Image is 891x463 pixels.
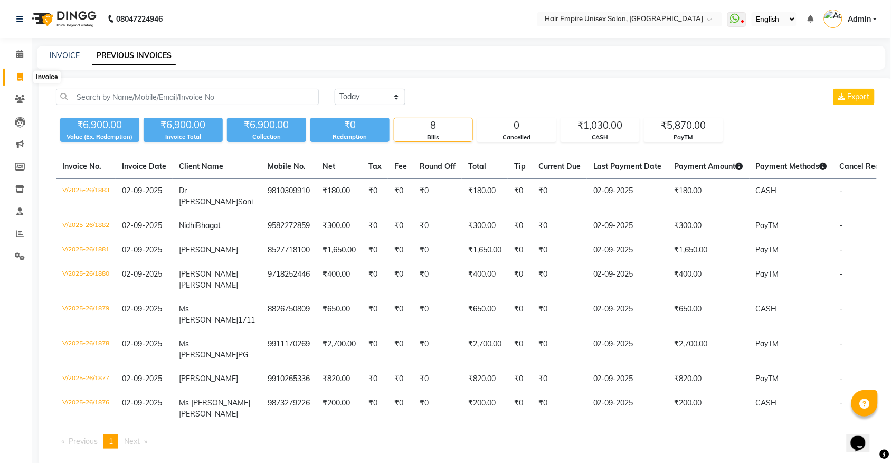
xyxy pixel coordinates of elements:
span: Export [848,92,870,101]
span: PayTM [756,374,779,383]
td: ₹400.00 [668,262,750,297]
td: ₹0 [362,367,388,391]
td: ₹820.00 [668,367,750,391]
div: Invoice Total [144,133,223,141]
td: ₹0 [362,391,388,426]
td: 9582272859 [261,214,316,238]
span: Tip [514,162,526,171]
span: Ms [PERSON_NAME] [179,304,238,325]
td: ₹0 [388,262,413,297]
td: ₹820.00 [462,367,508,391]
td: ₹0 [388,332,413,367]
a: PREVIOUS INVOICES [92,46,176,65]
td: ₹0 [362,262,388,297]
td: 8826750809 [261,297,316,332]
td: V/2025-26/1882 [56,214,116,238]
span: Ms [PERSON_NAME] [179,398,250,408]
span: - [840,304,843,314]
td: 02-09-2025 [587,214,668,238]
td: ₹0 [413,238,462,262]
td: ₹0 [413,214,462,238]
span: Ms [PERSON_NAME] [179,339,238,360]
td: ₹0 [532,262,587,297]
span: PayTM [756,339,779,348]
td: 02-09-2025 [587,332,668,367]
span: PayTM [756,221,779,230]
td: ₹0 [413,367,462,391]
span: CASH [756,186,777,195]
iframe: chat widget [847,421,880,452]
span: Admin [848,14,871,25]
span: [PERSON_NAME] [179,374,238,383]
td: 9910265336 [261,367,316,391]
span: - [840,339,843,348]
td: V/2025-26/1880 [56,262,116,297]
button: Export [833,89,875,105]
td: V/2025-26/1878 [56,332,116,367]
span: Round Off [420,162,456,171]
span: Last Payment Date [593,162,662,171]
td: V/2025-26/1879 [56,297,116,332]
td: ₹180.00 [316,179,362,214]
td: ₹0 [362,214,388,238]
span: - [840,221,843,230]
div: CASH [561,133,639,142]
a: INVOICE [50,51,80,60]
td: ₹0 [508,332,532,367]
span: 02-09-2025 [122,339,162,348]
td: ₹2,700.00 [316,332,362,367]
td: ₹0 [508,391,532,426]
div: ₹6,900.00 [60,118,139,133]
div: 0 [478,118,556,133]
span: Dr [PERSON_NAME] [179,186,238,206]
td: ₹300.00 [462,214,508,238]
div: Invoice [33,71,60,83]
td: 02-09-2025 [587,367,668,391]
td: ₹1,650.00 [668,238,750,262]
span: PayTM [756,245,779,254]
td: ₹180.00 [462,179,508,214]
span: Net [323,162,335,171]
td: V/2025-26/1881 [56,238,116,262]
td: ₹0 [532,391,587,426]
span: [PERSON_NAME] [179,409,238,419]
nav: Pagination [56,434,877,449]
td: ₹400.00 [316,262,362,297]
td: V/2025-26/1877 [56,367,116,391]
td: 02-09-2025 [587,262,668,297]
td: 9911170269 [261,332,316,367]
td: V/2025-26/1883 [56,179,116,214]
td: ₹0 [508,238,532,262]
td: ₹0 [413,391,462,426]
span: - [840,398,843,408]
span: 02-09-2025 [122,245,162,254]
span: Fee [394,162,407,171]
td: ₹0 [413,297,462,332]
span: Client Name [179,162,223,171]
span: 1 [109,437,113,446]
td: 9873279226 [261,391,316,426]
span: Tax [368,162,382,171]
td: ₹0 [413,332,462,367]
span: - [840,245,843,254]
span: 02-09-2025 [122,186,162,195]
div: ₹0 [310,118,390,133]
span: 1711 [238,315,255,325]
span: PayTM [756,269,779,279]
td: ₹650.00 [462,297,508,332]
td: ₹650.00 [316,297,362,332]
span: Invoice No. [62,162,101,171]
span: [PERSON_NAME] [179,245,238,254]
span: CASH [756,304,777,314]
td: ₹0 [532,297,587,332]
img: Admin [824,10,842,28]
span: 02-09-2025 [122,221,162,230]
td: ₹0 [388,367,413,391]
span: Next [124,437,140,446]
span: CASH [756,398,777,408]
span: Invoice Date [122,162,166,171]
td: ₹0 [413,262,462,297]
td: ₹0 [362,332,388,367]
td: ₹0 [508,367,532,391]
td: ₹0 [532,238,587,262]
